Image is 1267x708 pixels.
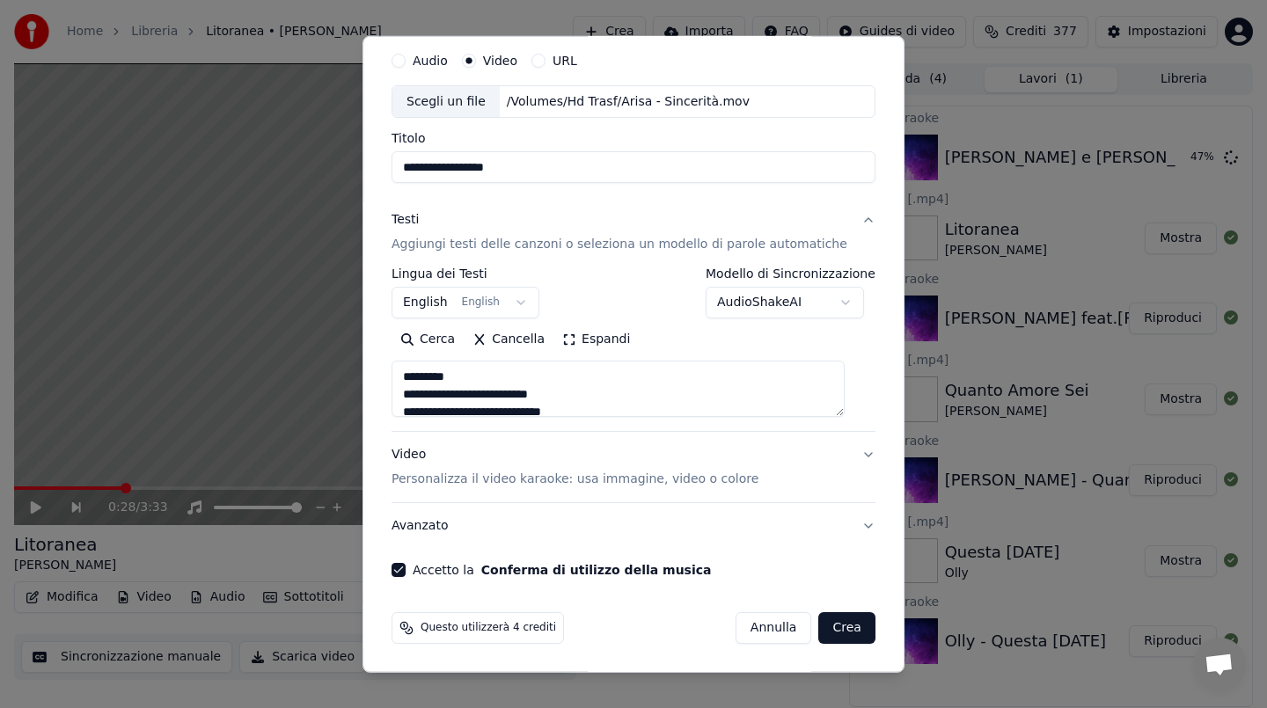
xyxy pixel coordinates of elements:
button: Cerca [392,325,464,354]
div: /Volumes/Hd Trasf/Arisa - Sincerità.mov [500,92,757,110]
button: Annulla [736,612,812,644]
button: Avanzato [392,503,875,549]
button: Accetto la [481,564,712,576]
div: Testi [392,211,419,229]
label: Video [483,54,517,66]
button: TestiAggiungi testi delle canzoni o seleziona un modello di parole automatiche [392,197,875,267]
label: Accetto la [413,564,711,576]
div: TestiAggiungi testi delle canzoni o seleziona un modello di parole automatiche [392,267,875,431]
button: VideoPersonalizza il video karaoke: usa immagine, video o colore [392,432,875,502]
button: Espandi [553,325,639,354]
button: Cancella [464,325,553,354]
label: Modello di Sincronizzazione [706,267,875,280]
label: Titolo [392,132,875,144]
label: Lingua dei Testi [392,267,539,280]
label: Audio [413,54,448,66]
p: Personalizza il video karaoke: usa immagine, video o colore [392,471,758,488]
div: Video [392,446,758,488]
label: URL [553,54,577,66]
p: Aggiungi testi delle canzoni o seleziona un modello di parole automatiche [392,236,847,253]
button: Crea [819,612,875,644]
div: Scegli un file [392,85,500,117]
span: Questo utilizzerà 4 crediti [421,621,556,635]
